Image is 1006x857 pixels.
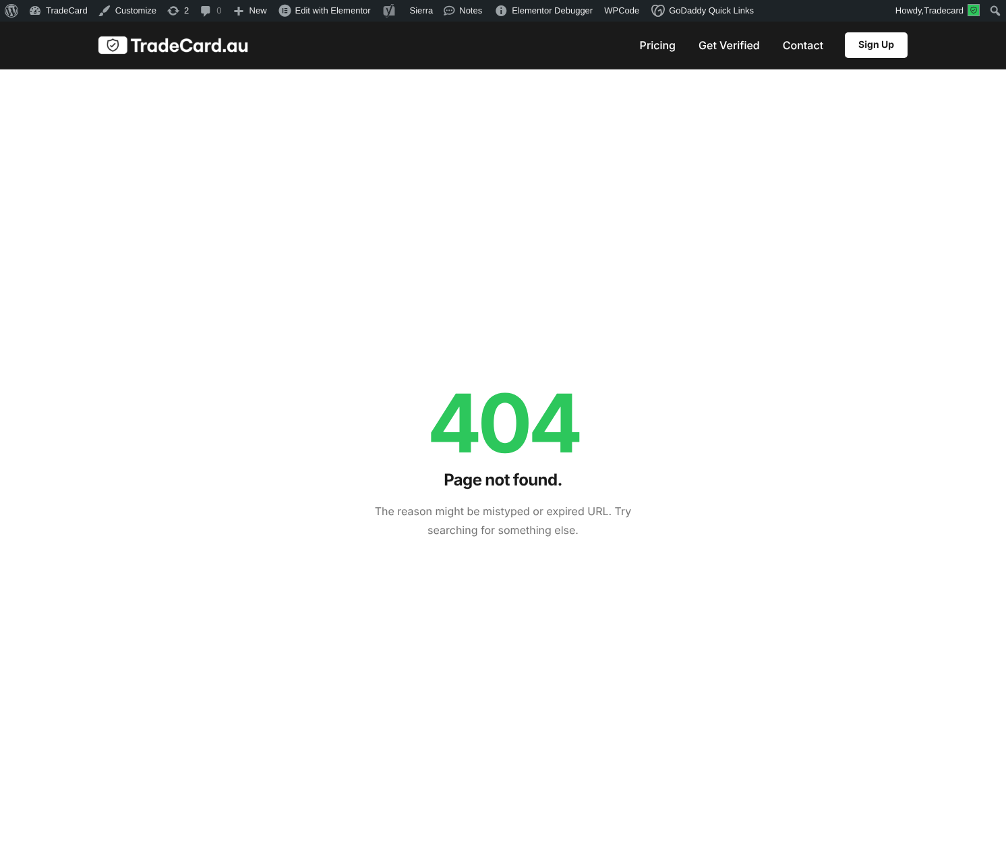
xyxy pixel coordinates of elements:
[924,5,964,16] span: Tradecard
[699,40,760,51] a: Get Verified
[783,40,823,51] a: Contact
[858,40,894,50] span: Sign Up
[640,40,676,51] a: Pricing
[295,5,371,16] span: Edit with Elementor
[365,388,641,459] h1: 404
[365,502,641,539] p: The reason might be mistyped or expired URL. Try searching for something else.
[845,32,908,58] a: Sign Up
[365,470,641,490] h3: Page not found.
